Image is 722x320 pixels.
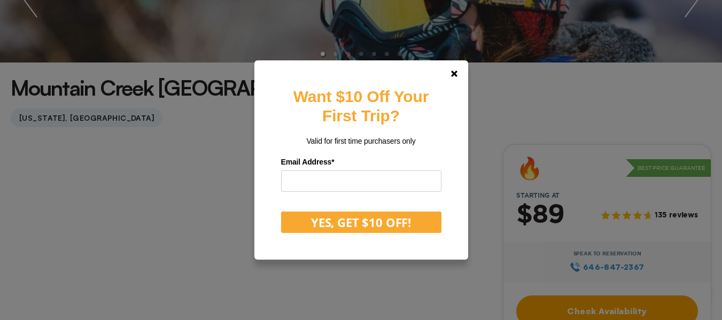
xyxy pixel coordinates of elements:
label: Email Address [281,154,441,170]
span: Valid for first time purchasers only [306,137,415,145]
a: Close [441,61,467,87]
button: YES, GET $10 OFF! [281,212,441,233]
span: Required [331,158,334,166]
strong: Want $10 Off Your First Trip? [293,88,429,124]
